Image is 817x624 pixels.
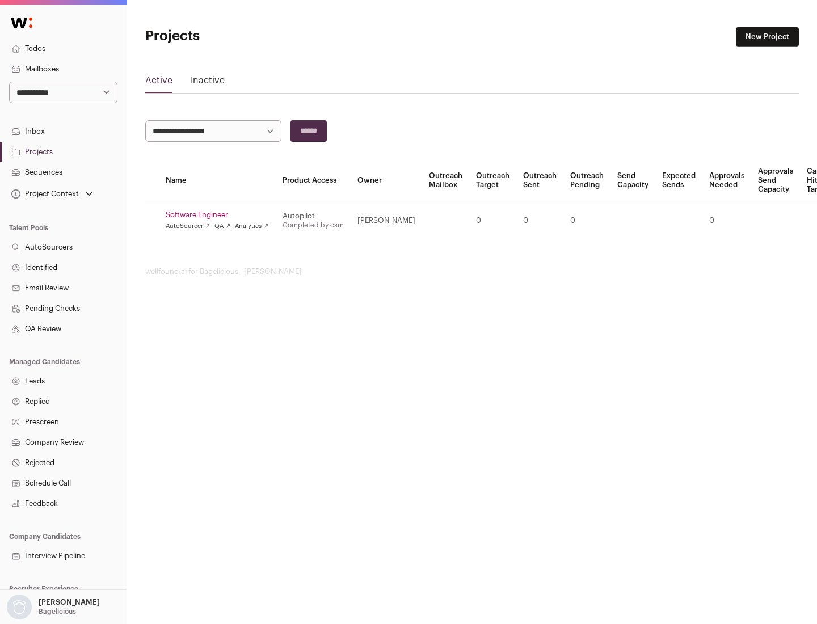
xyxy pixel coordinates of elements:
[159,160,276,201] th: Name
[9,189,79,199] div: Project Context
[702,201,751,241] td: 0
[702,160,751,201] th: Approvals Needed
[610,160,655,201] th: Send Capacity
[516,160,563,201] th: Outreach Sent
[145,74,172,92] a: Active
[214,222,230,231] a: QA ↗
[145,267,799,276] footer: wellfound:ai for Bagelicious - [PERSON_NAME]
[422,160,469,201] th: Outreach Mailbox
[191,74,225,92] a: Inactive
[39,598,100,607] p: [PERSON_NAME]
[235,222,268,231] a: Analytics ↗
[351,201,422,241] td: [PERSON_NAME]
[39,607,76,616] p: Bagelicious
[145,27,363,45] h1: Projects
[351,160,422,201] th: Owner
[469,201,516,241] td: 0
[5,595,102,619] button: Open dropdown
[166,210,269,220] a: Software Engineer
[751,160,800,201] th: Approvals Send Capacity
[655,160,702,201] th: Expected Sends
[5,11,39,34] img: Wellfound
[283,222,344,229] a: Completed by csm
[9,186,95,202] button: Open dropdown
[166,222,210,231] a: AutoSourcer ↗
[736,27,799,47] a: New Project
[283,212,344,221] div: Autopilot
[516,201,563,241] td: 0
[563,160,610,201] th: Outreach Pending
[7,595,32,619] img: nopic.png
[276,160,351,201] th: Product Access
[563,201,610,241] td: 0
[469,160,516,201] th: Outreach Target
